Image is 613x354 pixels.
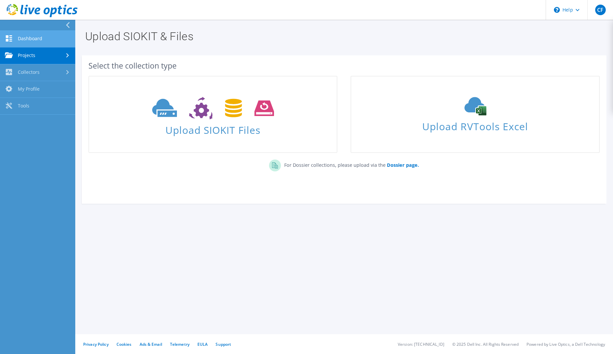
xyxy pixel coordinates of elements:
[527,341,605,347] li: Powered by Live Optics, a Dell Technology
[554,7,560,13] svg: \n
[140,341,162,347] a: Ads & Email
[88,76,337,153] a: Upload SIOKIT Files
[117,341,132,347] a: Cookies
[88,62,600,69] div: Select the collection type
[83,341,109,347] a: Privacy Policy
[351,118,599,132] span: Upload RVTools Excel
[170,341,189,347] a: Telemetry
[386,162,419,168] a: Dossier page.
[85,31,600,42] h1: Upload SIOKIT & Files
[398,341,444,347] li: Version: [TECHNICAL_ID]
[452,341,519,347] li: © 2025 Dell Inc. All Rights Reserved
[216,341,231,347] a: Support
[89,121,337,135] span: Upload SIOKIT Files
[351,76,599,153] a: Upload RVTools Excel
[281,160,419,169] p: For Dossier collections, please upload via the
[197,341,208,347] a: EULA
[595,5,606,15] span: CF
[387,162,419,168] b: Dossier page.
